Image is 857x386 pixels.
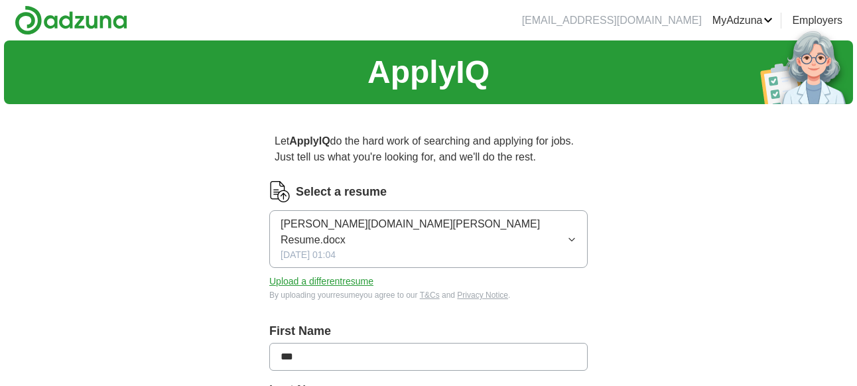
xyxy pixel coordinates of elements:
[289,135,330,147] strong: ApplyIQ
[367,48,490,96] h1: ApplyIQ
[281,248,336,262] span: [DATE] 01:04
[281,216,567,248] span: [PERSON_NAME][DOMAIN_NAME][PERSON_NAME] Resume.docx
[712,13,773,29] a: MyAdzuna
[269,322,588,340] label: First Name
[420,290,440,300] a: T&Cs
[269,128,588,170] p: Let do the hard work of searching and applying for jobs. Just tell us what you're looking for, an...
[296,183,387,201] label: Select a resume
[457,290,508,300] a: Privacy Notice
[269,275,373,289] button: Upload a differentresume
[269,210,588,268] button: [PERSON_NAME][DOMAIN_NAME][PERSON_NAME] Resume.docx[DATE] 01:04
[15,5,127,35] img: Adzuna logo
[522,13,702,29] li: [EMAIL_ADDRESS][DOMAIN_NAME]
[269,289,588,301] div: By uploading your resume you agree to our and .
[792,13,842,29] a: Employers
[269,181,291,202] img: CV Icon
